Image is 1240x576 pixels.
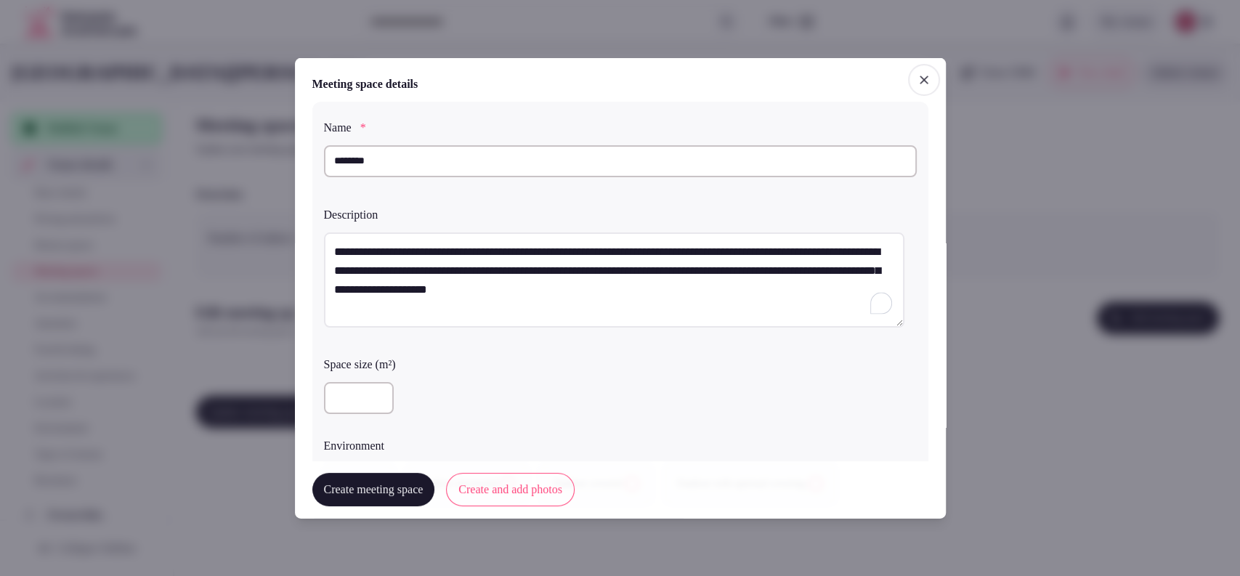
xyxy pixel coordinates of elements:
label: Description [324,208,917,220]
button: Create meeting space [312,474,435,507]
button: Create and add photos [446,474,575,507]
label: Space size (m²) [324,359,917,370]
label: Name [324,121,917,133]
label: Environment [324,440,917,452]
h2: Meeting space details [312,75,418,92]
textarea: To enrich screen reader interactions, please activate Accessibility in Grammarly extension settings [324,232,904,328]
